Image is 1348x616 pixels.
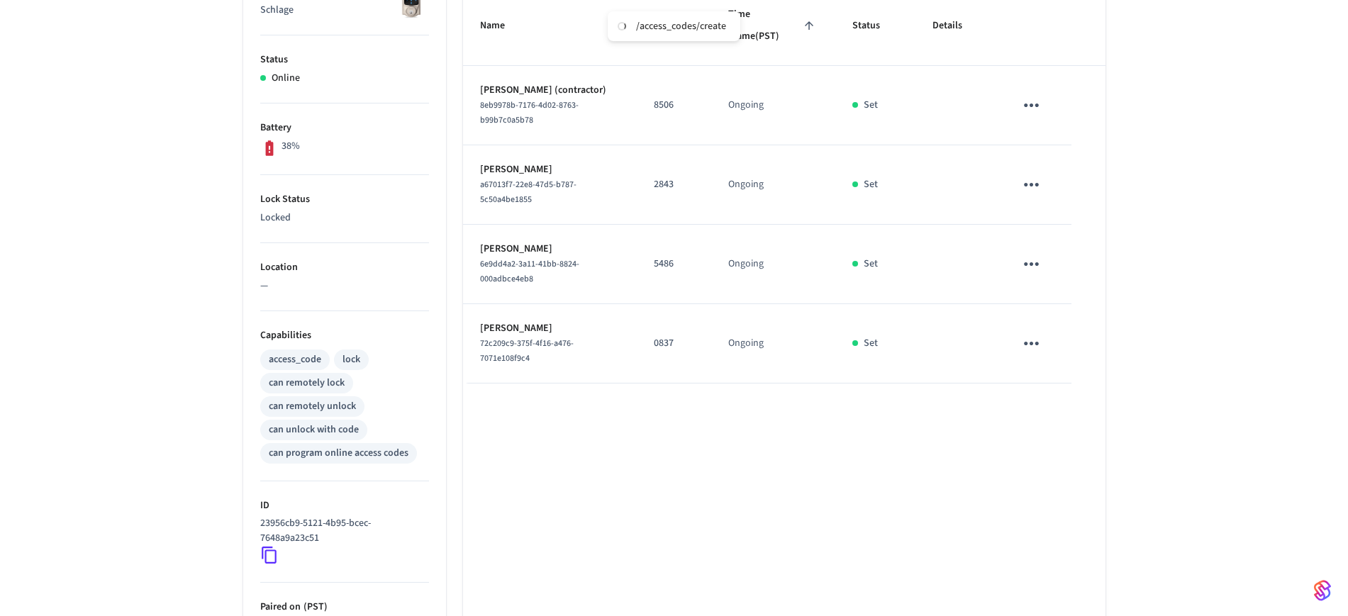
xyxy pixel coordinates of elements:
p: Set [864,98,878,113]
p: 5486 [654,257,694,271]
td: Ongoing [711,225,835,304]
p: [PERSON_NAME] (contractor) [480,83,620,98]
p: 38% [282,139,300,154]
div: can unlock with code [269,422,359,437]
td: Ongoing [711,304,835,383]
p: ID [260,498,429,513]
p: Status [260,52,429,67]
span: Details [932,15,981,37]
p: [PERSON_NAME] [480,321,620,336]
p: Set [864,257,878,271]
p: — [260,279,429,293]
div: access_code [269,352,321,367]
div: can remotely lock [269,376,345,391]
span: a67013f7-22e8-47d5-b787-5c50a4be1855 [480,179,576,206]
p: 2843 [654,177,694,192]
p: Online [272,71,300,86]
span: 8eb9978b-7176-4d02-8763-b99b7c0a5b78 [480,99,579,126]
td: Ongoing [711,66,835,145]
p: Set [864,177,878,192]
div: can program online access codes [269,446,408,461]
p: Location [260,260,429,275]
p: 8506 [654,98,694,113]
div: lock [342,352,360,367]
p: [PERSON_NAME] [480,162,620,177]
div: /access_codes/create [636,20,726,33]
span: Name [480,15,523,37]
img: SeamLogoGradient.69752ec5.svg [1314,579,1331,602]
p: Capabilities [260,328,429,343]
span: 72c209c9-375f-4f16-a476-7071e108f9c4 [480,337,574,364]
span: ( PST ) [301,600,328,614]
td: Ongoing [711,145,835,225]
p: Battery [260,121,429,135]
p: Schlage [260,3,429,18]
p: Lock Status [260,192,429,207]
p: [PERSON_NAME] [480,242,620,257]
span: Status [852,15,898,37]
p: 0837 [654,336,694,351]
p: Paired on [260,600,429,615]
span: Time Frame(PST) [728,4,818,48]
span: 6e9dd4a2-3a11-41bb-8824-000adbce4eb8 [480,258,579,285]
p: 23956cb9-5121-4b95-bcec-7648a9a23c51 [260,516,423,546]
p: Set [864,336,878,351]
p: Locked [260,211,429,225]
div: can remotely unlock [269,399,356,414]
